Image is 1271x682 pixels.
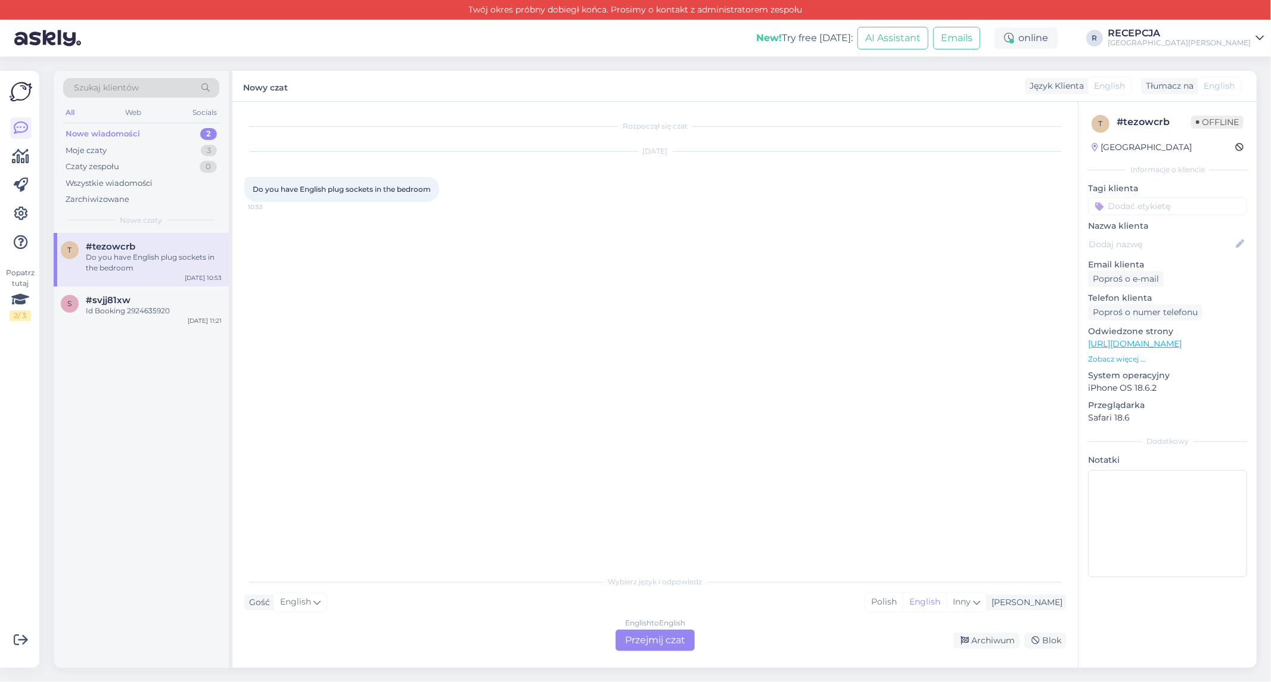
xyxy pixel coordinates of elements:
[68,299,72,308] span: s
[953,633,1020,649] div: Archiwum
[756,31,853,45] div: Try free [DATE]:
[243,78,288,94] label: Nowy czat
[1088,304,1202,320] div: Poproś o numer telefonu
[86,241,135,252] span: #tezowcrb
[63,105,77,120] div: All
[625,618,685,628] div: English to English
[1088,292,1247,304] p: Telefon klienta
[1204,80,1235,92] span: English
[1088,454,1247,466] p: Notatki
[1088,369,1247,382] p: System operacyjny
[865,593,903,611] div: Polish
[86,306,222,316] div: Id Booking 2924635920
[903,593,946,611] div: English
[1088,164,1247,175] div: Informacje o kliencie
[66,161,119,173] div: Czaty zespołu
[1191,116,1244,129] span: Offline
[10,267,31,321] div: Popatrz tutaj
[1088,271,1164,287] div: Poproś o e-mail
[1088,338,1182,349] a: [URL][DOMAIN_NAME]
[1088,325,1247,338] p: Odwiedzone strony
[201,145,217,157] div: 3
[68,245,72,254] span: t
[188,316,222,325] div: [DATE] 11:21
[1025,80,1084,92] div: Język Klienta
[120,215,163,226] span: Nowe czaty
[10,310,31,321] div: 2 / 3
[66,145,107,157] div: Moje czaty
[66,177,153,189] div: Wszystkie wiadomości
[1108,29,1251,38] div: RECEPCJA
[10,80,32,103] img: Askly Logo
[1099,119,1103,128] span: t
[66,194,129,205] div: Zarchiwizowane
[1088,354,1247,365] p: Zobacz więcej ...
[253,185,431,194] span: Do you have English plug sockets in the bedroom
[200,128,217,140] div: 2
[1092,141,1192,154] div: [GEOGRAPHIC_DATA]
[244,146,1066,157] div: [DATE]
[280,596,311,609] span: English
[1108,38,1251,48] div: [GEOGRAPHIC_DATA][PERSON_NAME]
[756,32,782,43] b: New!
[1088,220,1247,232] p: Nazwa klienta
[1088,412,1247,424] p: Safari 18.6
[1117,115,1191,129] div: # tezowcrb
[86,252,222,273] div: Do you have English plug sockets in the bedroom
[1024,633,1066,649] div: Blok
[1108,29,1264,48] a: RECEPCJA[GEOGRAPHIC_DATA][PERSON_NAME]
[987,596,1062,609] div: [PERSON_NAME]
[200,161,217,173] div: 0
[933,27,980,49] button: Emails
[953,596,971,607] span: Inny
[1088,382,1247,394] p: iPhone OS 18.6.2
[995,27,1058,49] div: online
[66,128,140,140] div: Nowe wiadomości
[1086,30,1103,46] div: R
[1088,399,1247,412] p: Przeglądarka
[123,105,144,120] div: Web
[1089,238,1233,251] input: Dodaj nazwę
[1141,80,1194,92] div: Tłumacz na
[248,203,293,211] span: 10:53
[857,27,928,49] button: AI Assistant
[244,577,1066,587] div: Wybierz język i odpowiedz
[1088,436,1247,447] div: Dodatkowy
[244,596,270,609] div: Gość
[190,105,219,120] div: Socials
[86,295,130,306] span: #svjj81xw
[616,630,695,651] div: Przejmij czat
[1088,182,1247,195] p: Tagi klienta
[1088,259,1247,271] p: Email klienta
[185,273,222,282] div: [DATE] 10:53
[1094,80,1125,92] span: English
[1088,197,1247,215] input: Dodać etykietę
[244,121,1066,132] div: Rozpoczął się czat
[74,82,139,94] span: Szukaj klientów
